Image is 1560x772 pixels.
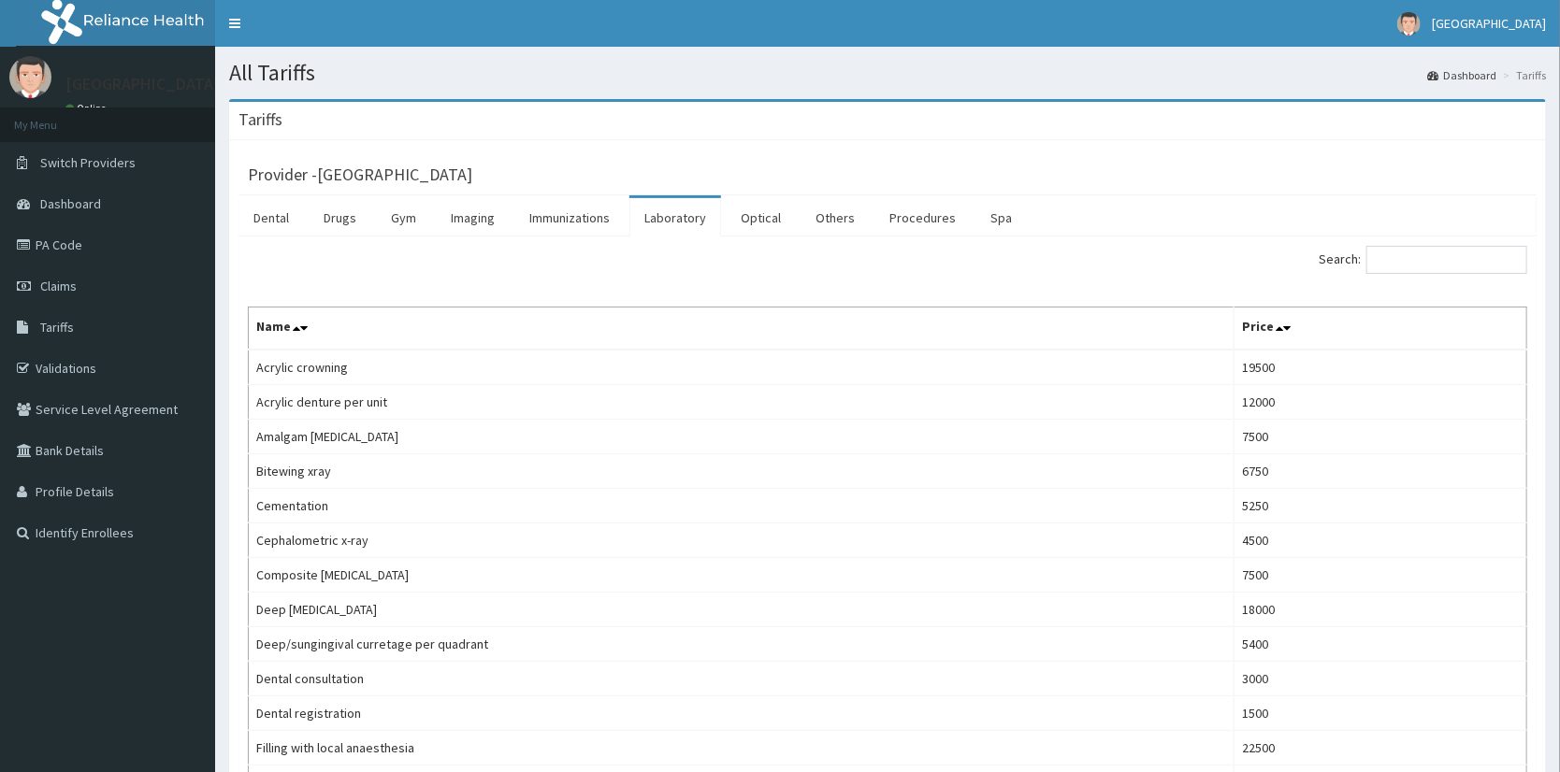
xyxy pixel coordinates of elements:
a: Spa [975,198,1027,237]
th: Name [249,307,1235,350]
td: 22500 [1235,731,1527,765]
span: Claims [40,278,77,294]
td: 18000 [1235,593,1527,627]
a: Immunizations [514,198,625,237]
span: [GEOGRAPHIC_DATA] [1432,15,1546,32]
td: 3000 [1235,662,1527,696]
h3: Tariffs [238,111,282,128]
span: Switch Providers [40,154,136,171]
td: Deep/sungingival curretage per quadrant [249,627,1235,662]
a: Optical [726,198,796,237]
li: Tariffs [1498,67,1546,83]
h3: Provider - [GEOGRAPHIC_DATA] [248,166,472,183]
a: Imaging [436,198,510,237]
td: Amalgam [MEDICAL_DATA] [249,420,1235,454]
a: Dental [238,198,304,237]
td: Dental consultation [249,662,1235,696]
td: Bitewing xray [249,454,1235,489]
th: Price [1235,307,1527,350]
p: [GEOGRAPHIC_DATA] [65,76,220,93]
td: Acrylic crowning [249,350,1235,385]
td: Composite [MEDICAL_DATA] [249,558,1235,593]
td: 7500 [1235,420,1527,454]
td: 19500 [1235,350,1527,385]
td: Cephalometric x-ray [249,523,1235,558]
a: Laboratory [629,198,721,237]
td: 5250 [1235,489,1527,523]
td: Cementation [249,489,1235,523]
td: 5400 [1235,627,1527,662]
span: Tariffs [40,319,74,336]
a: Procedures [874,198,971,237]
td: 12000 [1235,385,1527,420]
a: Others [801,198,870,237]
input: Search: [1366,246,1527,274]
td: 6750 [1235,454,1527,489]
a: Gym [376,198,431,237]
td: Deep [MEDICAL_DATA] [249,593,1235,627]
td: Dental registration [249,696,1235,731]
td: Acrylic denture per unit [249,385,1235,420]
a: Online [65,102,110,115]
span: Dashboard [40,195,101,212]
td: 1500 [1235,696,1527,731]
img: User Image [9,56,51,98]
a: Drugs [309,198,371,237]
td: 7500 [1235,558,1527,593]
h1: All Tariffs [229,61,1546,85]
td: 4500 [1235,523,1527,558]
label: Search: [1319,246,1527,274]
img: User Image [1397,12,1421,36]
a: Dashboard [1427,67,1496,83]
td: Filling with local anaesthesia [249,731,1235,765]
